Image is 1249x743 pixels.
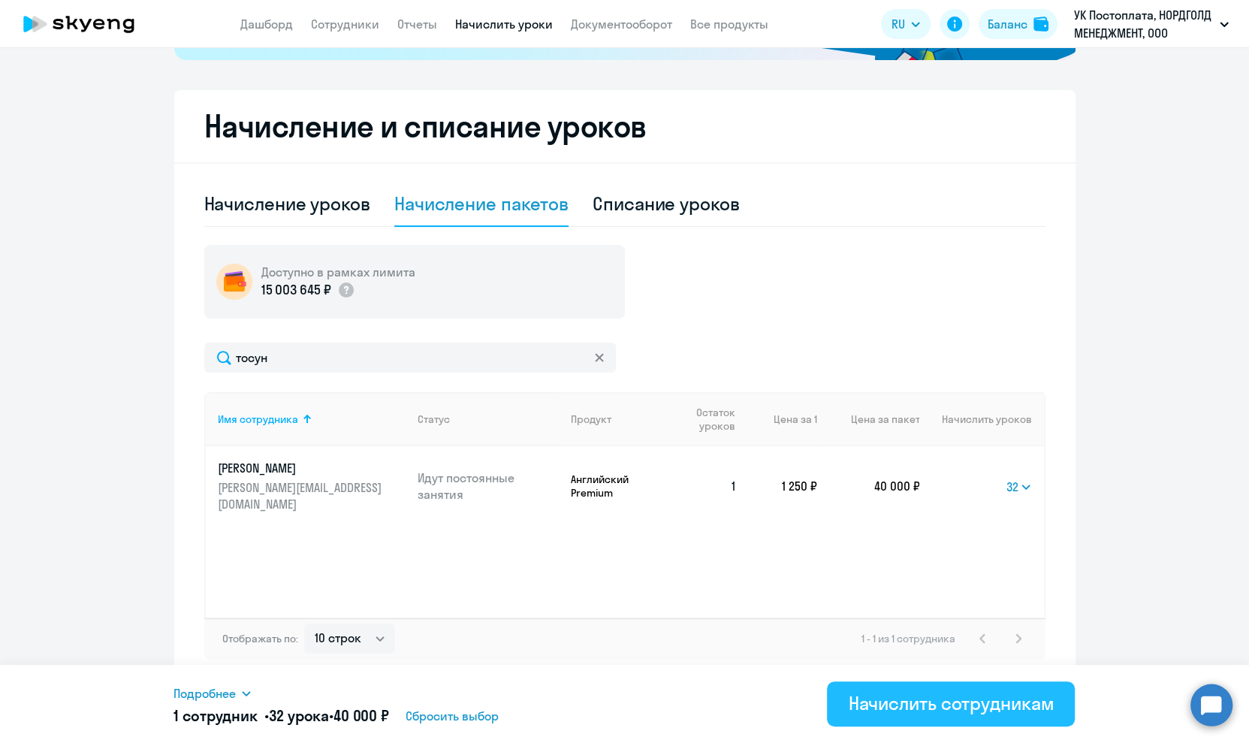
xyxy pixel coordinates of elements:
button: Балансbalance [979,9,1057,39]
span: 32 урока [269,706,329,725]
button: Начислить сотрудникам [827,681,1075,726]
p: Английский Premium [571,473,672,500]
div: Начисление пакетов [394,192,569,216]
p: УК Постоплата, НОРДГОЛД МЕНЕДЖМЕНТ, ООО [1074,6,1214,42]
a: Сотрудники [311,17,379,32]
div: Имя сотрудника [218,412,298,426]
div: Имя сотрудника [218,412,406,426]
input: Поиск по имени, email, продукту или статусу [204,343,616,373]
p: 15 003 645 ₽ [261,280,331,300]
span: 40 000 ₽ [333,706,389,725]
a: Дашборд [240,17,293,32]
div: Начислить сотрудникам [848,691,1054,715]
h5: Доступно в рамках лимита [261,264,415,280]
span: Подробнее [173,684,236,702]
span: Сбросить выбор [406,707,499,725]
div: Начисление уроков [204,192,370,216]
p: [PERSON_NAME][EMAIL_ADDRESS][DOMAIN_NAME] [218,479,386,512]
h2: Начисление и списание уроков [204,108,1045,144]
a: Документооборот [571,17,672,32]
img: balance [1033,17,1048,32]
a: [PERSON_NAME][PERSON_NAME][EMAIL_ADDRESS][DOMAIN_NAME] [218,460,406,512]
th: Цена за пакет [817,392,919,446]
div: Продукт [571,412,611,426]
th: Цена за 1 [748,392,817,446]
p: [PERSON_NAME] [218,460,386,476]
span: Отображать по: [222,632,298,645]
div: Остаток уроков [684,406,749,433]
p: Идут постоянные занятия [418,470,559,503]
button: УК Постоплата, НОРДГОЛД МЕНЕДЖМЕНТ, ООО [1066,6,1236,42]
div: Баланс [988,15,1027,33]
td: 40 000 ₽ [817,446,919,526]
button: RU [881,9,931,39]
div: Списание уроков [593,192,740,216]
a: Начислить уроки [455,17,553,32]
a: Отчеты [397,17,437,32]
span: 1 - 1 из 1 сотрудника [861,632,955,645]
td: 1 250 ₽ [748,446,817,526]
td: 1 [672,446,749,526]
a: Все продукты [690,17,768,32]
div: Статус [418,412,450,426]
div: Продукт [571,412,672,426]
img: wallet-circle.png [216,264,252,300]
th: Начислить уроков [919,392,1043,446]
span: Остаток уроков [684,406,735,433]
span: RU [891,15,905,33]
h5: 1 сотрудник • • [173,705,388,726]
div: Статус [418,412,559,426]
